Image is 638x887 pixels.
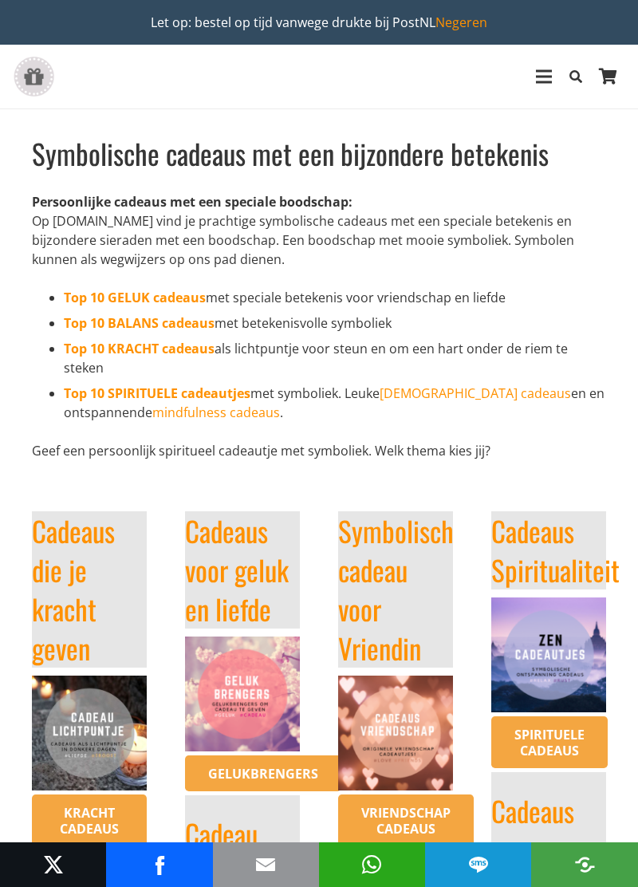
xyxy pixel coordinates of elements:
p: Op [DOMAIN_NAME] vind je prachtige symbolische cadeaus met een speciale betekenis en bijzondere s... [32,192,606,269]
span: Kracht cadeaus [60,804,119,838]
li: SMS [425,842,531,887]
img: Geef een geluksbrenger cadeau! Leuk voor een goede vriendin, collega of voor een verjaardag ed [185,637,300,751]
li: Facebook [106,842,212,887]
li: WhatsApp [319,842,425,887]
li: met betekenisvolle symboliek [64,313,606,333]
a: Share to More Options [569,849,601,881]
div: Share to WhatsApp [319,842,425,887]
a: Top 10 BALANS cadeaus [64,314,215,332]
a: gift-box-icon-grey-inspirerendwinkelen [13,57,55,97]
a: Post to X (Twitter) [37,849,69,881]
a: Top 10 GELUK cadeaus [64,289,206,306]
a: Ontspanning cadeaus relax cadeautjes Zen inspirerendwinkelen [491,597,606,712]
img: origineel vriendschap cadeau met speciale betekenis en symboliek - bestel een vriendinnen cadeau ... [338,676,453,790]
a: Mail to Email This [250,849,282,881]
a: Top 10 KRACHT cadeaus [64,340,215,357]
span: Spirituele cadeaus [514,726,585,759]
a: Gelukbrengers [185,755,341,792]
a: mindfulness cadeaus [152,404,280,421]
li: met speciale betekenis voor vriendschap en liefde [64,288,606,307]
span: Vriendschap cadeaus [361,804,451,838]
a: [DEMOGRAPHIC_DATA] cadeaus [380,384,571,402]
h1: Symbolische cadeaus met een bijzondere betekenis [32,134,606,173]
li: als lichtpuntje voor steun en om een hart onder de riem te steken [64,339,606,377]
div: Share to Facebook [106,842,212,887]
a: Cadeaus Spiritualiteit [491,510,620,590]
li: More Options [531,842,637,887]
a: Share to Facebook [144,849,175,881]
p: Geef een persoonlijk spiritueel cadeautje met symboliek. Welk thema kies jij? [32,441,606,460]
a: cadeaus vriendschap symbolisch vriending cadeau origineel inspirerendwinkelen [338,676,453,790]
a: Negeren [435,14,487,31]
div: Share to SMS [425,842,531,887]
div: Share to More Options [531,842,637,887]
span: Gelukbrengers [208,765,318,783]
a: Cadeaus die je kracht geven [32,510,115,668]
div: Mail to Email This [213,842,319,887]
a: Gelukbrengers om cadeau te geven ketting met symboliek vriendschap verjaardag [185,637,300,751]
a: Cadeaus voor geluk en liefde [185,510,289,629]
li: met symboliek. Leuke en en ontspannende . [64,384,606,422]
a: Winkelwagen [590,45,625,108]
a: Symbolisch cadeau voor Vriendin [338,510,454,668]
a: Share to SMS [463,849,494,881]
strong: Persoonlijke cadeaus met een speciale boodschap: [32,193,352,211]
a: Vriendschap cadeaus [338,794,474,847]
a: Share to WhatsApp [356,849,388,881]
img: Relax en anti-stress cadeaus voor meer Zen [491,597,606,712]
a: troost-cadeau-sterkte-ketting-symboliek-overlijden-moeilijke-tijden-cadeaus-inspirerendwinkelen [32,676,147,790]
a: Kracht cadeaus [32,794,147,847]
a: Top 10 SPIRITUELE cadeautjes [64,384,250,402]
img: Troost cadeau herinnering moeilijke tijden ketting kracht kerstmis [32,676,147,790]
a: Spirituele cadeaus [491,716,608,769]
a: Zoeken [562,57,590,97]
li: Email This [213,842,319,887]
a: Menu [526,57,562,97]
